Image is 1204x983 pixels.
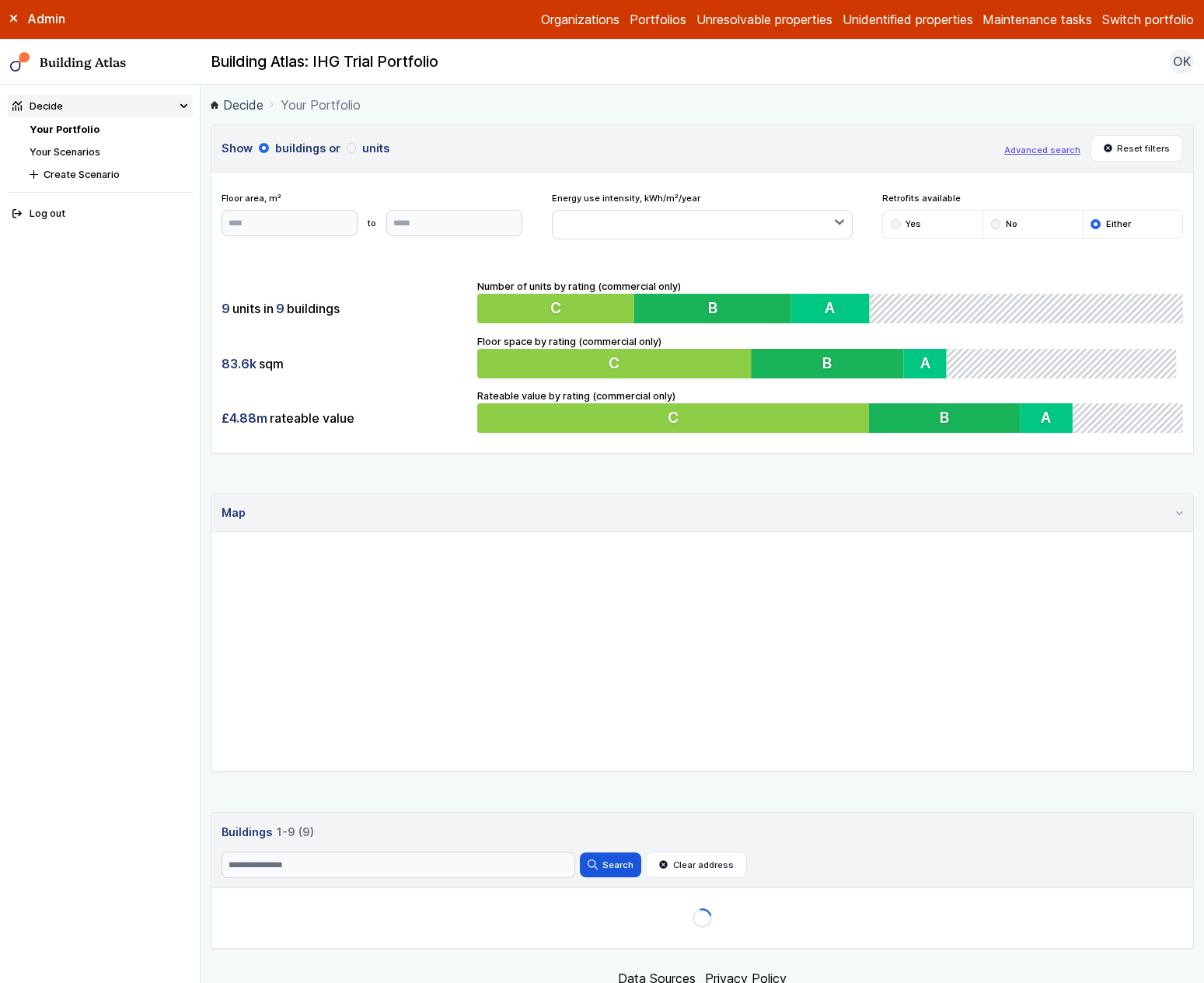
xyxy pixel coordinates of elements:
img: main-0bbd2752.svg [10,52,30,72]
span: 9 [276,300,284,317]
button: B [753,349,907,378]
a: Your Portfolio [30,124,99,135]
span: Retrofits available [882,192,1183,204]
a: Decide [211,96,263,114]
span: Your Portfolio [281,96,361,114]
div: Floor space by rating (commercial only) [477,334,1184,379]
div: rateable value [222,403,467,433]
span: B [825,354,835,372]
summary: Map [211,494,1193,532]
button: Create Scenario [25,163,193,186]
button: Search [580,852,640,877]
button: B [869,403,1021,433]
span: A [924,354,934,372]
span: C [668,409,679,427]
div: Rateable value by rating (commercial only) [477,389,1184,434]
div: units in buildings [222,294,467,323]
a: Organizations [541,10,619,29]
span: 9 [222,300,230,317]
button: Reset filters [1091,135,1184,162]
button: A [1020,403,1073,433]
span: 1-9 (9) [277,824,314,841]
button: A [908,349,951,378]
span: B [940,409,949,427]
a: Portfolios [630,10,686,29]
span: £4.88m [222,410,267,427]
span: C [609,354,620,372]
button: A [790,294,869,323]
h2: Building Atlas: IHG Trial Portfolio [211,52,438,72]
summary: Decide [8,95,193,117]
div: Decide [12,99,63,113]
span: 83.6k [222,355,257,372]
button: Log out [8,203,193,225]
div: Number of units by rating (commercial only) [477,279,1184,324]
button: C [477,349,754,378]
div: Energy use intensity, kWh/m²/year [552,192,853,239]
form: to [222,210,522,236]
div: sqm [222,349,467,378]
span: A [825,299,835,318]
h3: Show [222,140,994,157]
button: C [477,403,869,433]
span: B [707,299,717,318]
a: Buildings 1-9 (9) [222,822,1184,841]
button: C [477,294,634,323]
a: Unresolvable properties [696,10,832,29]
a: Your Scenarios [30,146,100,158]
span: C [550,299,561,318]
span: A [1042,409,1052,427]
button: Advanced search [1004,144,1080,156]
span: OK [1173,52,1191,71]
a: Maintenance tasks [982,10,1092,29]
h3: Buildings [216,821,319,844]
div: Floor area, m² [222,192,522,235]
a: Unidentified properties [843,10,973,29]
button: Clear address [646,852,747,878]
button: B [634,294,791,323]
button: Switch portfolio [1102,10,1194,29]
button: OK [1169,49,1194,74]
